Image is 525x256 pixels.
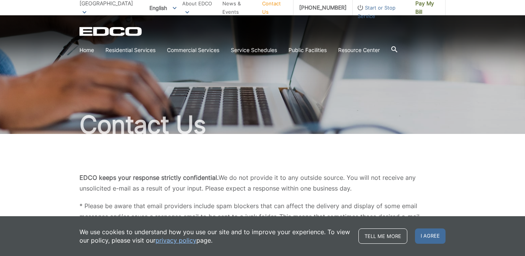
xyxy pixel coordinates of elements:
a: Resource Center [338,46,380,54]
b: EDCO keeps your response strictly confidential. [79,174,219,181]
p: We do not provide it to any outside source. You will not receive any unsolicited e-mail as a resu... [79,172,446,194]
p: * Please be aware that email providers include spam blockers that can affect the delivery and dis... [79,201,446,254]
a: Commercial Services [167,46,219,54]
a: EDCD logo. Return to the homepage. [79,27,143,36]
a: Tell me more [358,228,407,244]
a: Public Facilities [288,46,327,54]
a: Service Schedules [231,46,277,54]
a: Home [79,46,94,54]
a: Residential Services [105,46,156,54]
span: English [144,2,182,14]
p: We use cookies to understand how you use our site and to improve your experience. To view our pol... [79,228,351,245]
a: privacy policy [156,236,196,245]
h1: Contact Us [79,113,446,137]
span: I agree [415,228,446,244]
